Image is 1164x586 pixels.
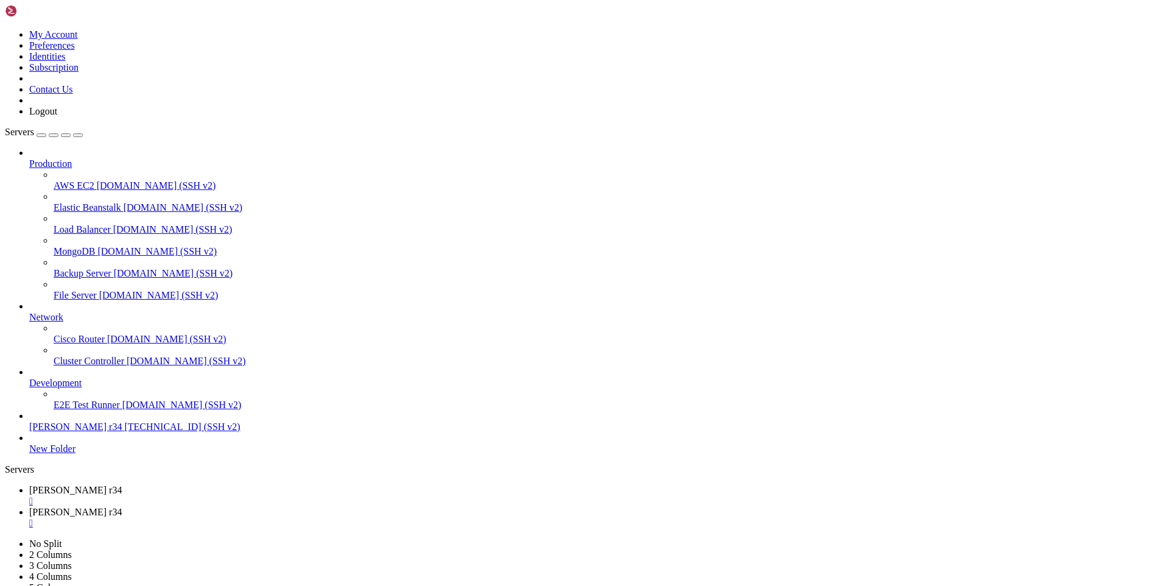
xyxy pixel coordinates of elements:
a:  [29,518,1159,529]
a: New Folder [29,443,1159,454]
x-row: -bash: l: command not found [5,243,1006,253]
span: Network [29,312,63,322]
a: Backup Server [DOMAIN_NAME] (SSH v2) [54,268,1159,279]
li: MongoDB [DOMAIN_NAME] (SSH v2) [54,235,1159,257]
span: [TECHNICAL_ID] (SSH v2) [124,422,240,432]
span: [DOMAIN_NAME] (SSH v2) [97,246,217,256]
x-row: root@vmi2714690:/var/www# ls [5,212,1006,222]
span: Load Balancer [54,224,111,235]
x-row: root@vmi2714690:/var/www# l [5,233,1006,243]
a: Servers [5,127,83,137]
span: New Folder [29,443,75,454]
a: Elastic Beanstalk [DOMAIN_NAME] (SSH v2) [54,202,1159,213]
li: [PERSON_NAME] r34 [TECHNICAL_ID] (SSH v2) [29,411,1159,432]
li: New Folder [29,432,1159,454]
a: My Account [29,29,78,40]
x-row: aOS homeworkportal html pin profile [5,202,1006,212]
a: Network [29,312,1159,323]
a: freddy fazbear r34 [29,507,1159,529]
span: Servers [5,127,34,137]
x-row: root@vmi2714690:~# cd /var/www/ [5,139,1006,150]
a: MongoDB [DOMAIN_NAME] (SSH v2) [54,246,1159,257]
li: AWS EC2 [DOMAIN_NAME] (SSH v2) [54,169,1159,191]
a: 4 Columns [29,571,72,582]
img: Shellngn [5,5,75,17]
a: E2E Test Runner [DOMAIN_NAME] (SSH v2) [54,400,1159,411]
span: [PERSON_NAME] r34 [29,507,122,517]
x-row: / ___/___ _ _ _____ _ ___ ___ [5,26,1006,36]
x-row: -bash: sl: command not found [5,284,1006,295]
span: [DOMAIN_NAME] (SSH v2) [127,356,246,366]
li: Cisco Router [DOMAIN_NAME] (SSH v2) [54,323,1159,345]
x-row: _____ [5,15,1006,26]
li: Load Balancer [DOMAIN_NAME] (SSH v2) [54,213,1159,235]
x-row: root@vmi2714690:/var/www# ls [5,150,1006,160]
span: [DOMAIN_NAME] (SSH v2) [107,334,226,344]
li: Development [29,367,1159,411]
x-row: Last login: [DATE] from [TECHNICAL_ID] [5,129,1006,139]
x-row: root@vmi2714690:/var/www# ls [5,316,1006,326]
a: Production [29,158,1159,169]
x-row: | |__| (_) | .` | | |/ _ \| _ \ (_) | [5,46,1006,57]
x-row: \____\___/|_|\_| |_/_/ \_|___/\___/ [5,57,1006,67]
span: [DOMAIN_NAME] (SSH v2) [114,268,233,278]
a: Development [29,378,1159,389]
span: Backup Server [54,268,111,278]
x-row: -bash: sl: command not found [5,264,1006,274]
a: File Server [DOMAIN_NAME] (SSH v2) [54,290,1159,301]
div: Servers [5,464,1159,475]
a: Identities [29,51,66,62]
li: Elastic Beanstalk [DOMAIN_NAME] (SSH v2) [54,191,1159,213]
span: [DOMAIN_NAME] (SSH v2) [122,400,242,410]
x-row: aOS homeworkportal html pin profile [5,326,1006,336]
x-row: -bash: sl: command not found [5,181,1006,191]
x-row: | | / _ \| \| |_ _/ \ | _ )/ _ \ [5,36,1006,46]
span: MongoDB [54,246,95,256]
x-row: This server is hosted by Contabo. If you have any questions or need help, [5,98,1006,108]
x-row: Welcome! [5,77,1006,88]
span: [DOMAIN_NAME] (SSH v2) [113,224,233,235]
span: [DOMAIN_NAME] (SSH v2) [99,290,219,300]
li: Network [29,301,1159,367]
span: E2E Test Runner [54,400,120,410]
x-row: -bash: s: command not found [5,305,1006,316]
li: Backup Server [DOMAIN_NAME] (SSH v2) [54,257,1159,279]
x-row: root@vmi2714690:/var/www# ls [5,191,1006,202]
span: Elastic Beanstalk [54,202,121,213]
span: Cluster Controller [54,356,124,366]
x-row: root@vmi2714690:/var/www# sl [5,274,1006,284]
span: [DOMAIN_NAME] (SSH v2) [124,202,243,213]
a: No Split [29,538,62,549]
a: freddy fazbear r34 [29,485,1159,507]
a: 2 Columns [29,549,72,560]
a: Cluster Controller [DOMAIN_NAME] (SSH v2) [54,356,1159,367]
a: 3 Columns [29,560,72,571]
x-row: root@vmi2714690:/var/www# s [5,295,1006,305]
li: Production [29,147,1159,301]
x-row: root@vmi2714690:/var/www# sl [5,253,1006,264]
span: Development [29,378,82,388]
a: Preferences [29,40,75,51]
a: Load Balancer [DOMAIN_NAME] (SSH v2) [54,224,1159,235]
a: Cisco Router [DOMAIN_NAME] (SSH v2) [54,334,1159,345]
a:  [29,496,1159,507]
li: Cluster Controller [DOMAIN_NAME] (SSH v2) [54,345,1159,367]
x-row: Linux [DOMAIN_NAME] 6.1.0-10-amd64 #1 SMP PREEMPT_DYNAMIC Debian 6.1.37-1 ([DATE]) x86_64 [5,5,1006,15]
x-row: root@vmi2714690:/var/www/pin# [5,347,1006,357]
a: Contact Us [29,84,73,94]
span: AWS EC2 [54,180,94,191]
x-row: aOS homeworkportal html pin profile [5,160,1006,171]
li: E2E Test Runner [DOMAIN_NAME] (SSH v2) [54,389,1159,411]
a: AWS EC2 [DOMAIN_NAME] (SSH v2) [54,180,1159,191]
span: File Server [54,290,97,300]
x-row: aOS homeworkportal html pin profile [5,222,1006,233]
x-row: root@vmi2714690:/var/www# sl [5,171,1006,181]
a: Logout [29,106,57,116]
span: Production [29,158,72,169]
span: [DOMAIN_NAME] (SSH v2) [97,180,216,191]
span: [PERSON_NAME] r34 [29,422,122,432]
a: [PERSON_NAME] r34 [TECHNICAL_ID] (SSH v2) [29,422,1159,432]
span: [PERSON_NAME] r34 [29,485,122,495]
